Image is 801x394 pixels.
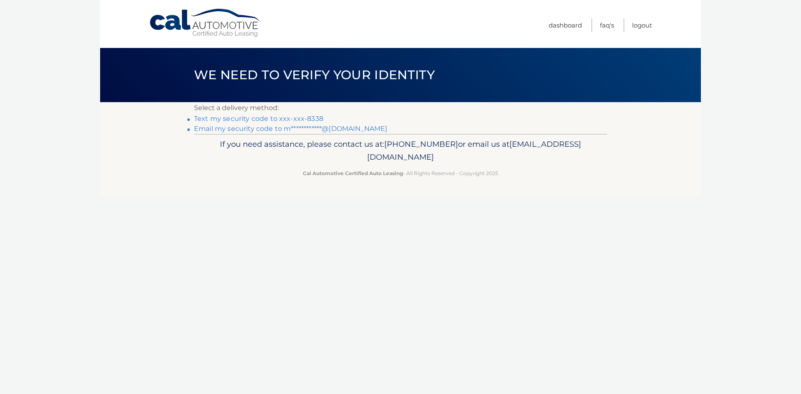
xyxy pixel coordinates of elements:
[199,169,602,178] p: - All Rights Reserved - Copyright 2025
[632,18,652,32] a: Logout
[384,139,458,149] span: [PHONE_NUMBER]
[303,170,403,176] strong: Cal Automotive Certified Auto Leasing
[194,102,607,114] p: Select a delivery method:
[549,18,582,32] a: Dashboard
[199,138,602,164] p: If you need assistance, please contact us at: or email us at
[600,18,614,32] a: FAQ's
[194,67,435,83] span: We need to verify your identity
[149,8,262,38] a: Cal Automotive
[194,115,323,123] a: Text my security code to xxx-xxx-8338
